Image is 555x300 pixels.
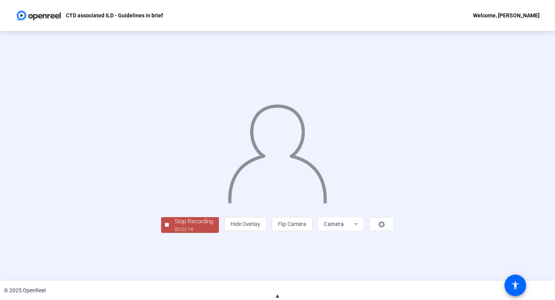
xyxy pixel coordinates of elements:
[224,217,266,231] button: Hide Overlay
[473,11,540,20] div: Welcome, [PERSON_NAME]
[175,217,213,226] div: Stop Recording
[4,287,45,295] div: © 2025 OpenReel
[175,226,213,233] div: 00:02:14
[161,217,219,233] button: Stop Recording00:02:14
[511,281,520,290] mat-icon: accessibility
[15,8,62,23] img: OpenReel logo
[275,292,281,299] span: ▲
[278,221,306,227] span: Flip Camera
[272,217,313,231] button: Flip Camera
[227,98,328,203] img: overlay
[230,221,260,227] span: Hide Overlay
[66,11,163,20] p: CTD associated ILD - Guidelines in brief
